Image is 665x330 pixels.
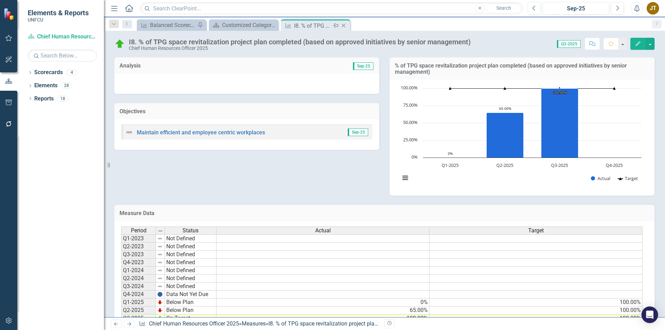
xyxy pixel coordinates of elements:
[114,38,125,50] img: On Target
[121,234,156,243] td: Q1-2023
[487,113,524,158] path: Q2-2025, 65. Actual.
[504,87,506,90] path: Q2-2025, 100. Target.
[165,314,216,322] td: On Target
[157,260,163,265] img: 8DAGhfEEPCf229AAAAAElFTkSuQmCC
[216,306,429,314] td: 65.00%
[591,175,610,181] button: Show Actual
[400,173,410,183] button: View chart menu, Chart
[121,251,156,259] td: Q3-2023
[28,17,89,23] small: UNFCU
[216,298,429,306] td: 0%
[121,298,156,306] td: Q1-2025
[121,291,156,298] td: Q4-2024
[157,252,163,257] img: 8DAGhfEEPCf229AAAAAElFTkSuQmCC
[157,276,163,281] img: 8DAGhfEEPCf229AAAAAElFTkSuQmCC
[139,21,196,29] a: Balanced Scorecard Summary Report
[647,2,659,15] button: JT
[449,87,452,90] path: Q1-2025, 100. Target.
[119,108,374,115] h3: Objectives
[541,89,578,158] path: Q3-2025, 100. Actual.
[449,87,616,90] g: Target, series 2 of 2. Line with 4 data points.
[211,21,276,29] a: Customized Category View
[157,236,163,241] img: 8DAGhfEEPCf229AAAAAElFTkSuQmCC
[551,162,568,168] text: Q3-2025
[157,292,163,297] img: BgCOk07PiH71IgAAAABJRU5ErkJggg==
[222,21,276,29] div: Customized Category View
[150,21,196,29] div: Balanced Scorecard Summary Report
[528,228,544,234] span: Target
[403,119,418,125] text: 50.00%
[606,162,623,168] text: Q4-2025
[268,320,539,327] div: I8. % of TPG space revitalization project plan completed (based on approved initiatives by senior...
[61,83,72,89] div: 28
[401,84,418,91] text: 100.00%
[553,90,567,95] text: 100.00%
[395,63,649,75] h3: % of TPG space revitalization project plan completed (based on approved initiatives by senior man...
[429,306,642,314] td: 100.00%
[348,128,368,136] span: Sep-25
[353,62,373,70] span: Sep-25
[157,307,163,313] img: TnMDeAgwAPMxUmUi88jYAAAAAElFTkSuQmCC
[131,228,147,234] span: Period
[433,88,615,158] g: Actual, series 1 of 2. Bar series with 4 bars.
[121,275,156,283] td: Q2-2024
[119,210,649,216] h3: Measure Data
[157,315,163,321] img: zOikAAAAAElFTkSuQmCC
[294,21,331,30] div: I8. % of TPG space revitalization project plan completed (based on approved initiatives by senior...
[129,46,471,51] div: Chief Human Resources Officer 2025
[28,33,97,41] a: Chief Human Resources Officer 2025
[165,283,216,291] td: Not Defined
[34,82,57,90] a: Elements
[496,5,511,11] span: Search
[157,284,163,289] img: 8DAGhfEEPCf229AAAAAElFTkSuQmCC
[315,228,331,234] span: Actual
[121,306,156,314] td: Q2-2025
[57,96,68,101] div: 18
[129,38,471,46] div: I8. % of TPG space revitalization project plan completed (based on approved initiatives by senior...
[165,306,216,314] td: Below Plan
[486,3,521,13] button: Search
[157,300,163,305] img: TnMDeAgwAPMxUmUi88jYAAAAAElFTkSuQmCC
[34,95,54,103] a: Reports
[125,128,133,136] img: Not Defined
[165,267,216,275] td: Not Defined
[28,50,97,62] input: Search Below...
[165,298,216,306] td: Below Plan
[641,306,658,323] div: Open Intercom Messenger
[442,162,459,168] text: Q1-2025
[613,87,616,90] path: Q4-2025, 100. Target.
[397,85,648,189] div: Chart. Highcharts interactive chart.
[157,268,163,273] img: 8DAGhfEEPCf229AAAAAElFTkSuQmCC
[140,2,523,15] input: Search ClearPoint...
[121,243,156,251] td: Q2-2023
[403,136,418,143] text: 25.00%
[149,320,239,327] a: Chief Human Resources Officer 2025
[121,314,156,322] td: Q3-2025
[3,8,16,20] img: ClearPoint Strategy
[165,251,216,259] td: Not Defined
[545,5,607,13] div: Sep-25
[165,243,216,251] td: Not Defined
[183,228,198,234] span: Status
[499,106,511,111] text: 65.00%
[496,162,513,168] text: Q2-2025
[66,70,77,75] div: 4
[121,259,156,267] td: Q4-2023
[242,320,266,327] a: Measures
[558,87,561,90] path: Q3-2025, 100. Target.
[403,102,418,108] text: 75.00%
[158,228,163,234] img: 8DAGhfEEPCf229AAAAAElFTkSuQmCC
[121,267,156,275] td: Q1-2024
[557,40,580,48] span: Q3-2025
[139,320,379,328] div: » »
[397,85,645,189] svg: Interactive chart
[429,314,642,322] td: 100.00%
[411,154,418,160] text: 0%
[34,69,63,77] a: Scorecards
[137,129,265,136] a: Maintain efficient and employee centric workplaces
[216,314,429,322] td: 100.00%
[165,234,216,243] td: Not Defined
[121,283,156,291] td: Q3-2024
[618,175,638,181] button: Show Target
